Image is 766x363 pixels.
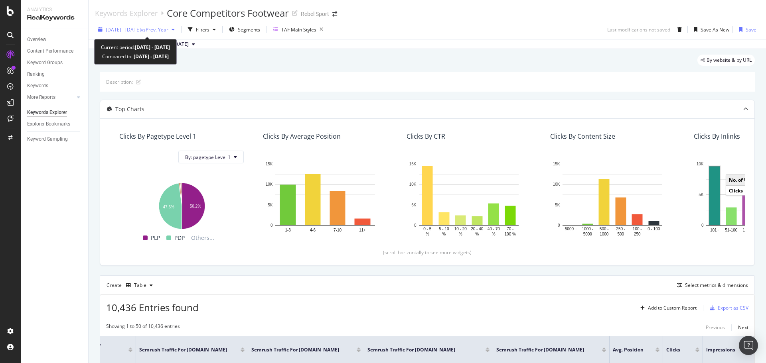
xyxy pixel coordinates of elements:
button: Segments [226,23,263,36]
text: 101+ [710,228,719,232]
span: [DATE] - [DATE] [106,26,141,33]
div: Last modifications not saved [607,26,670,33]
span: 10,436 Entries found [106,301,199,314]
div: Add to Custom Report [648,306,697,310]
text: 0 [414,223,417,228]
div: More Reports [27,93,55,102]
text: 20 - 40 [471,226,484,231]
span: Avg. Position [613,346,644,353]
div: Create [107,279,156,292]
span: Semrush Traffic for [DOMAIN_NAME] [139,346,229,353]
div: Clicks By Inlinks [694,132,740,140]
div: Clicks By pagetype Level 1 [119,132,196,140]
text: 40 - 70 [488,226,500,231]
text: 5000 [583,232,592,236]
div: (scroll horizontally to see more widgets) [110,249,745,256]
div: Description: [106,78,133,85]
text: 0 [701,223,704,228]
text: 0 [558,223,560,228]
span: Impressions [706,346,735,353]
text: % [475,232,479,236]
text: 5K [555,202,560,207]
div: Keywords [27,82,48,90]
div: Ranking [27,70,45,78]
span: PLP [151,233,160,243]
text: 250 [634,232,641,236]
text: 1000 - [582,226,593,231]
button: [DATE] [170,39,198,49]
text: 15K [553,162,560,166]
div: Current period: [101,43,170,52]
span: Segments [238,26,260,33]
div: Clicks By Content Size [550,132,615,140]
a: Explorer Bookmarks [27,120,83,128]
text: 100 - [633,226,642,231]
button: Select metrics & dimensions [674,281,748,290]
a: Ranking [27,70,83,78]
svg: A chart. [119,179,244,230]
span: PDP [174,233,185,243]
text: 0 - 5 [423,226,431,231]
span: Semrush Traffic for [DOMAIN_NAME] [367,346,474,353]
span: Semrush Traffic for [DOMAIN_NAME] [251,346,345,353]
div: Content Performance [27,47,73,55]
div: Keywords Explorer [95,9,158,18]
div: Top Charts [115,105,144,113]
text: 5K [268,202,273,207]
text: 0 [270,223,273,228]
text: 5 - 10 [439,226,449,231]
text: 47.6% [163,204,174,209]
div: Select metrics & dimensions [685,282,748,288]
div: Keyword Sampling [27,135,68,143]
button: By: pagetype Level 1 [178,151,244,163]
svg: A chart. [407,160,531,237]
button: Export as CSV [707,302,748,314]
span: By website & by URL [707,58,752,63]
div: Showing 1 to 50 of 10,436 entries [106,323,180,332]
a: Keywords Explorer [27,108,83,117]
text: 11+ [359,228,366,232]
text: 16-50 [742,228,753,232]
div: Overview [27,35,46,44]
svg: A chart. [550,160,675,237]
text: 15K [409,162,417,166]
div: Previous [706,324,725,331]
text: 15K [266,162,273,166]
button: Previous [706,323,725,332]
button: TAF Main Styles [270,23,326,36]
text: % [492,232,496,236]
div: Save [746,26,756,33]
span: vs Prev. Year [141,26,168,33]
b: [DATE] - [DATE] [132,53,169,60]
text: 70 - [507,226,513,231]
a: Keywords [27,82,83,90]
svg: A chart. [263,160,387,237]
div: Analytics [27,6,82,13]
button: Next [738,323,748,332]
div: Keywords Explorer [27,108,67,117]
div: Save As New [701,26,729,33]
a: Content Performance [27,47,83,55]
text: 5K [411,202,417,207]
text: 500 [617,232,624,236]
div: arrow-right-arrow-left [332,11,337,17]
text: % [426,232,429,236]
span: 2025 Aug. 25th [173,41,189,48]
text: 5K [699,192,704,197]
text: % [459,232,462,236]
a: More Reports [27,93,75,102]
div: Next [738,324,748,331]
div: Core Competitors Footwear [167,6,289,20]
span: Others... [188,233,217,243]
button: Save [736,23,756,36]
div: Clicks By CTR [407,132,445,140]
button: Filters [185,23,219,36]
div: TAF Main Styles [281,26,316,33]
div: Explorer Bookmarks [27,120,70,128]
text: 10K [409,182,417,186]
span: Semrush Traffic for [DOMAIN_NAME] [496,346,590,353]
text: 5000 + [565,226,577,231]
span: By: pagetype Level 1 [185,154,231,161]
